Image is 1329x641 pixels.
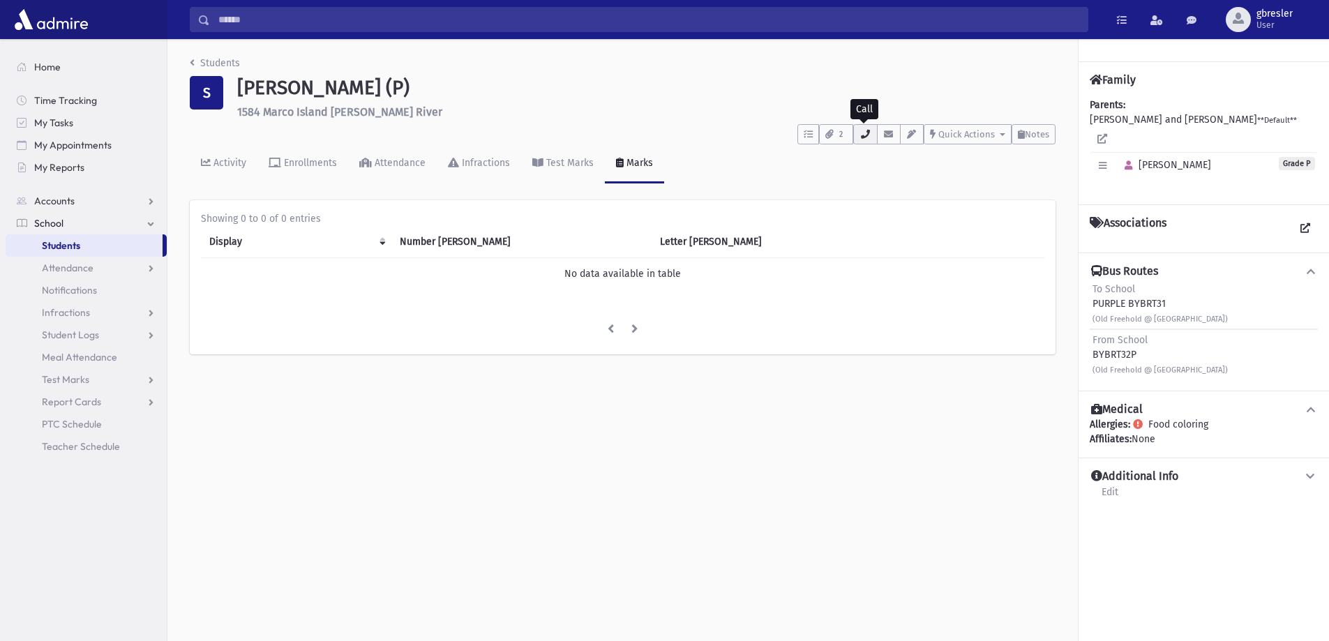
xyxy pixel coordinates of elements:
span: Home [34,61,61,73]
div: Test Marks [543,157,594,169]
span: Notifications [42,284,97,296]
div: Activity [211,157,246,169]
div: Call [850,99,878,119]
span: School [34,217,63,229]
div: PURPLE BYBRT31 [1093,282,1228,326]
th: Display [201,226,391,258]
a: Marks [605,144,664,183]
h4: Additional Info [1091,469,1178,484]
a: Meal Attendance [6,346,167,368]
div: BYBRT32P [1093,333,1228,377]
a: Student Logs [6,324,167,346]
span: Meal Attendance [42,351,117,363]
span: User [1256,20,1293,31]
small: (Old Freehold @ [GEOGRAPHIC_DATA]) [1093,365,1228,375]
span: Accounts [34,195,75,207]
span: Grade P [1279,157,1315,170]
a: Time Tracking [6,89,167,112]
a: Notifications [6,279,167,301]
a: Students [190,57,240,69]
span: My Reports [34,161,84,174]
div: Showing 0 to 0 of 0 entries [201,211,1044,226]
a: Infractions [6,301,167,324]
span: Quick Actions [938,129,995,139]
a: My Reports [6,156,167,179]
a: Home [6,56,167,78]
div: S [190,76,223,110]
img: AdmirePro [11,6,91,33]
span: My Appointments [34,139,112,151]
div: Enrollments [281,157,337,169]
a: Accounts [6,190,167,212]
h4: Medical [1091,402,1143,417]
a: Students [6,234,163,257]
a: Teacher Schedule [6,435,167,458]
b: Allergies: [1090,418,1130,430]
button: Additional Info [1090,469,1318,484]
span: Teacher Schedule [42,440,120,453]
div: Marks [624,157,653,169]
a: School [6,212,167,234]
input: Search [210,7,1088,32]
button: Quick Actions [924,124,1012,144]
b: Affiliates: [1090,433,1132,445]
h1: [PERSON_NAME] (P) [237,76,1056,100]
span: [PERSON_NAME] [1118,159,1211,171]
a: Attendance [348,144,437,183]
a: PTC Schedule [6,413,167,435]
a: Infractions [437,144,521,183]
a: Report Cards [6,391,167,413]
h6: 1584 Marco Island [PERSON_NAME] River [237,105,1056,119]
th: Number Mark [391,226,652,258]
span: Notes [1025,129,1049,139]
button: Bus Routes [1090,264,1318,279]
span: Students [42,239,80,252]
a: Test Marks [6,368,167,391]
a: My Appointments [6,134,167,156]
span: Report Cards [42,395,101,408]
a: View all Associations [1293,216,1318,241]
span: PTC Schedule [42,418,102,430]
span: Attendance [42,262,93,274]
td: No data available in table [201,257,1044,289]
nav: breadcrumb [190,56,240,76]
div: [PERSON_NAME] and [PERSON_NAME] [1090,98,1318,193]
button: Medical [1090,402,1318,417]
a: Activity [190,144,257,183]
div: Attendance [372,157,426,169]
b: Parents: [1090,99,1125,111]
span: Student Logs [42,329,99,341]
h4: Bus Routes [1091,264,1158,279]
a: My Tasks [6,112,167,134]
span: 2 [835,128,847,141]
small: (Old Freehold @ [GEOGRAPHIC_DATA]) [1093,315,1228,324]
div: Infractions [459,157,510,169]
h4: Associations [1090,216,1166,241]
span: gbresler [1256,8,1293,20]
span: Test Marks [42,373,89,386]
a: Test Marks [521,144,605,183]
span: My Tasks [34,116,73,129]
a: Enrollments [257,144,348,183]
span: Time Tracking [34,94,97,107]
span: To School [1093,283,1135,295]
a: Attendance [6,257,167,279]
span: Infractions [42,306,90,319]
div: None [1090,432,1318,446]
th: Letter Mark [652,226,877,258]
button: Notes [1012,124,1056,144]
a: Edit [1101,484,1119,509]
div: Food coloring [1090,417,1318,446]
span: From School [1093,334,1148,346]
h4: Family [1090,73,1136,86]
button: 2 [819,124,853,144]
